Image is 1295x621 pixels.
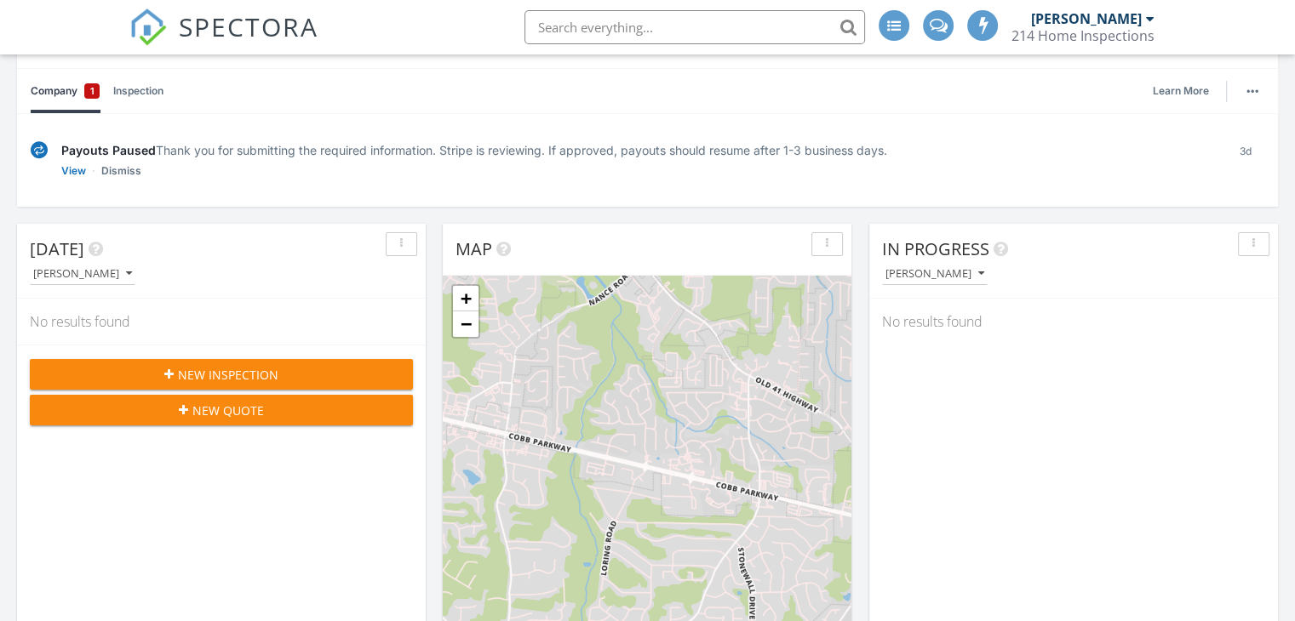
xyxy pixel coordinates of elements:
[882,237,989,260] span: In Progress
[1011,27,1155,44] div: 214 Home Inspections
[882,263,988,286] button: [PERSON_NAME]
[61,162,86,179] a: View
[61,141,1212,159] div: Thank you for submitting the required information. Stripe is reviewing. If approved, payouts shou...
[192,402,264,419] span: New Quote
[33,268,132,280] div: [PERSON_NAME]
[1153,83,1219,100] a: Learn More
[1226,141,1264,179] div: 3d
[31,69,100,113] a: Company
[885,268,984,280] div: [PERSON_NAME]
[30,237,84,260] span: [DATE]
[869,299,1278,345] div: No results found
[456,237,492,260] span: Map
[1246,89,1258,93] img: ellipsis-632cfdd7c38ec3a7d453.svg
[453,311,478,337] a: Zoom out
[453,286,478,311] a: Zoom in
[30,263,135,286] button: [PERSON_NAME]
[30,359,413,390] button: New Inspection
[179,9,318,44] span: SPECTORA
[17,299,426,345] div: No results found
[178,366,278,384] span: New Inspection
[113,69,163,113] a: Inspection
[129,9,167,46] img: The Best Home Inspection Software - Spectora
[31,141,48,159] img: under-review-2fe708636b114a7f4b8d.svg
[30,395,413,425] button: New Quote
[524,10,865,44] input: Search everything...
[90,83,95,100] span: 1
[1031,10,1142,27] div: [PERSON_NAME]
[61,143,156,157] span: Payouts Paused
[129,23,318,59] a: SPECTORA
[101,162,141,179] a: Dismiss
